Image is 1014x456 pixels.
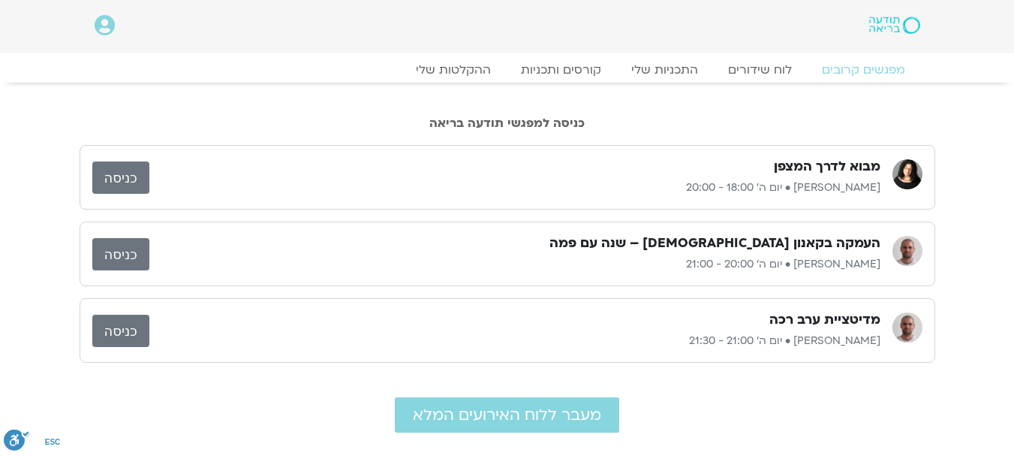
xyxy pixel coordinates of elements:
[892,236,922,266] img: דקל קנטי
[149,179,880,197] p: [PERSON_NAME] • יום ה׳ 18:00 - 20:00
[92,238,149,270] a: כניסה
[149,255,880,273] p: [PERSON_NAME] • יום ה׳ 20:00 - 21:00
[149,332,880,350] p: [PERSON_NAME] • יום ה׳ 21:00 - 21:30
[95,62,920,77] nav: Menu
[807,62,920,77] a: מפגשים קרובים
[92,315,149,347] a: כניסה
[713,62,807,77] a: לוח שידורים
[769,311,880,329] h3: מדיטציית ערב רכה
[549,234,880,252] h3: העמקה בקאנון [DEMOGRAPHIC_DATA] – שנה עם פמה
[395,397,619,433] a: מעבר ללוח האירועים המלא
[413,406,601,424] span: מעבר ללוח האירועים המלא
[892,159,922,189] img: ארנינה קשתן
[92,162,149,194] a: כניסה
[401,62,506,77] a: ההקלטות שלי
[506,62,616,77] a: קורסים ותכניות
[774,158,880,176] h3: מבוא לדרך המצפן
[80,116,935,130] h2: כניסה למפגשי תודעה בריאה
[892,313,922,343] img: דקל קנטי
[616,62,713,77] a: התכניות שלי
